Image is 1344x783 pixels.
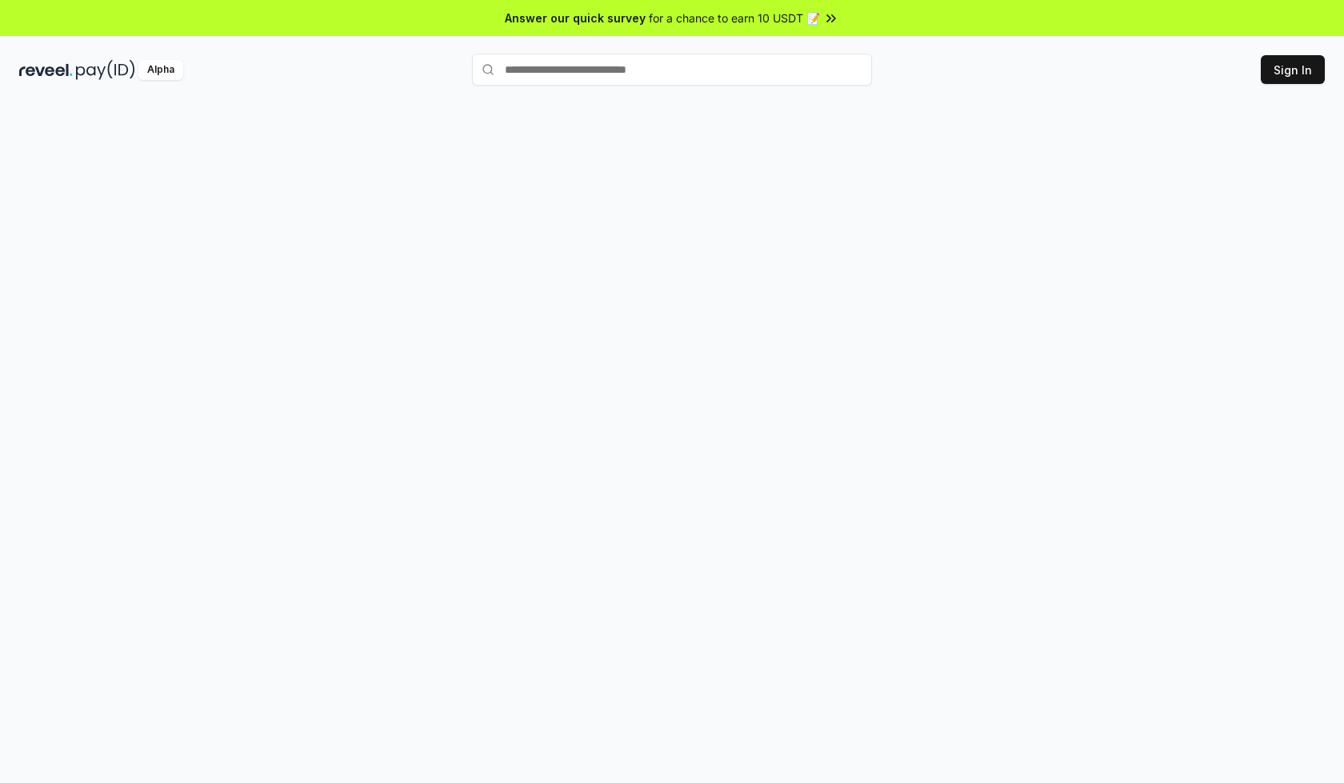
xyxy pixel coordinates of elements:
[1261,55,1325,84] button: Sign In
[505,10,646,26] span: Answer our quick survey
[19,60,73,80] img: reveel_dark
[76,60,135,80] img: pay_id
[649,10,820,26] span: for a chance to earn 10 USDT 📝
[138,60,183,80] div: Alpha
